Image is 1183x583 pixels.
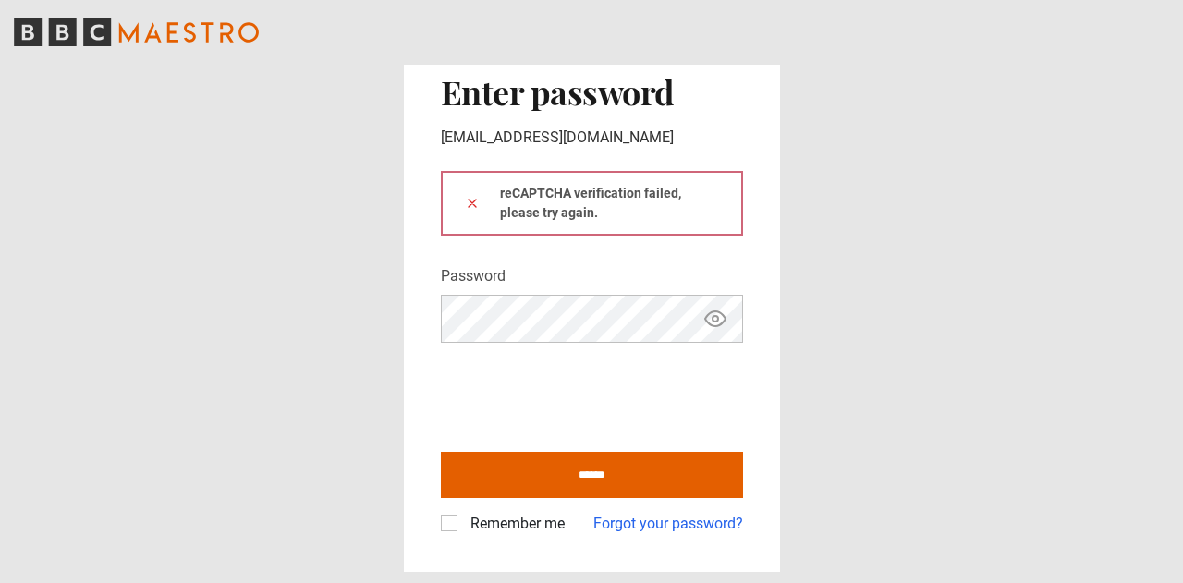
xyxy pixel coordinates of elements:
h2: Enter password [441,72,743,111]
svg: BBC Maestro [14,18,259,46]
label: Remember me [463,513,565,535]
label: Password [441,265,506,287]
button: Show password [700,303,731,335]
a: Forgot your password? [593,513,743,535]
iframe: reCAPTCHA [441,358,722,430]
div: reCAPTCHA verification failed, please try again. [441,171,743,236]
p: [EMAIL_ADDRESS][DOMAIN_NAME] [441,127,743,149]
